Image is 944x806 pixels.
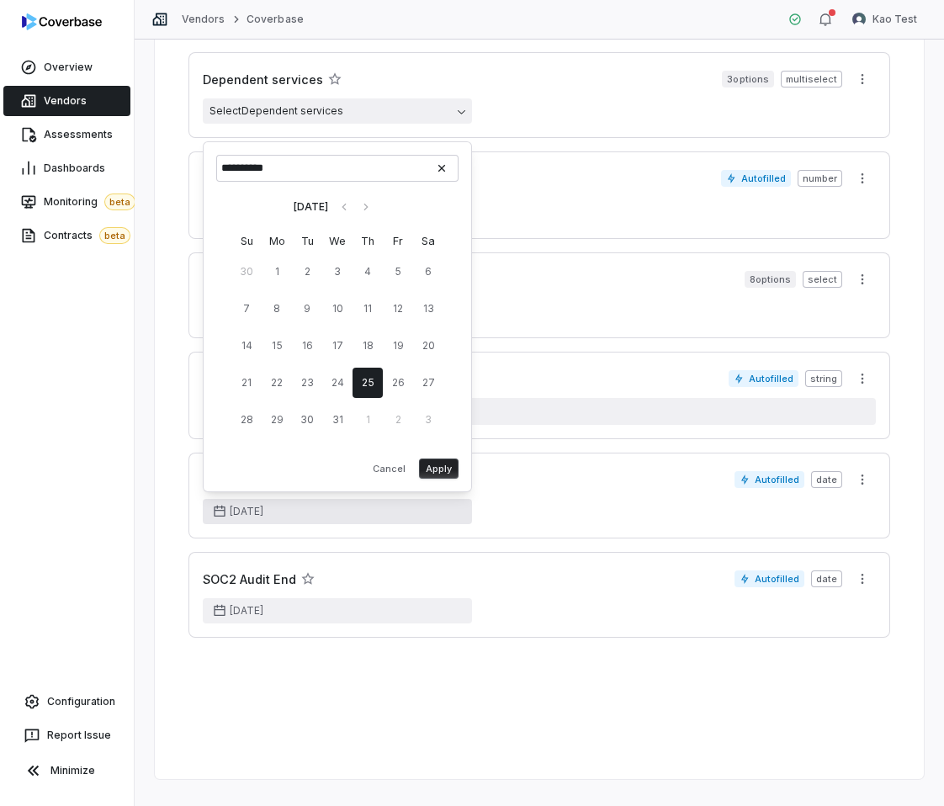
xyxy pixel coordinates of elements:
button: 20 [413,331,443,361]
a: Dashboards [3,153,130,183]
span: Report Issue [47,729,111,742]
h3: Dependent services [203,71,323,88]
button: More actions [849,166,876,191]
span: 8 options [745,271,796,288]
button: 3 [322,257,353,287]
span: Minimize [50,764,95,777]
span: date [811,471,842,488]
button: Minimize [7,754,127,787]
button: 11 [353,294,383,324]
button: 16 [292,331,322,361]
button: 30 [292,405,322,435]
a: Vendors [3,86,130,116]
a: Vendors [182,13,225,26]
a: Assessments [3,119,130,150]
button: [DATE] [203,499,472,524]
span: Select Dependent services [209,104,343,117]
button: 18 [353,331,383,361]
img: logo-D7KZi-bG.svg [22,13,102,30]
button: More actions [849,66,876,92]
button: 19 [383,331,413,361]
div: [DATE] [294,200,328,214]
button: 10 [322,294,353,324]
button: More actions [849,467,876,492]
button: 31 [322,405,353,435]
button: 14 [231,331,262,361]
button: 25 [353,368,383,398]
button: 2 [383,405,413,435]
button: 27 [413,368,443,398]
button: 1 [262,257,292,287]
button: Kao Test avatarKao Test [842,7,927,32]
h3: SOC2 Audit End [203,570,296,588]
th: Monday [262,232,292,250]
a: Overview [3,52,130,82]
button: [DATE] [203,598,472,623]
span: [DATE] [230,604,263,618]
button: 8 [262,294,292,324]
span: date [811,570,842,587]
button: 21 [231,368,262,398]
span: 3 options [722,71,773,87]
span: Autofilled [721,170,791,187]
span: Autofilled [735,570,804,587]
button: 17 [322,331,353,361]
th: Tuesday [292,232,322,250]
span: beta [104,194,135,210]
button: Cancel [366,459,412,479]
button: More actions [849,366,876,391]
button: Apply [419,459,459,479]
span: [DATE] [230,505,263,518]
span: string [805,370,842,387]
a: Contractsbeta [3,220,130,251]
button: 29 [262,405,292,435]
button: 23 [292,368,322,398]
span: beta [99,227,130,244]
button: 22 [262,368,292,398]
button: 1 [353,405,383,435]
th: Thursday [353,232,383,250]
a: Monitoringbeta [3,187,130,217]
span: Dashboards [44,162,105,175]
button: 6 [413,257,443,287]
button: 5 [383,257,413,287]
a: Configuration [7,687,127,717]
span: Autofilled [729,370,798,387]
button: 12 [383,294,413,324]
button: Go to next month [353,195,379,219]
img: Kao Test avatar [852,13,866,26]
button: 13 [413,294,443,324]
th: Friday [383,232,413,250]
span: Kao Test [872,13,917,26]
span: Contracts [44,227,130,244]
button: 30 [231,257,262,287]
button: 15 [262,331,292,361]
span: multiselect [781,71,842,87]
span: Vendors [44,94,87,108]
a: Coverbase [247,13,303,26]
button: 24 [322,368,353,398]
button: 3 [413,405,443,435]
button: 4 [353,257,383,287]
span: Overview [44,61,93,74]
button: Report Issue [7,720,127,750]
button: 9 [292,294,322,324]
span: Monitoring [44,194,135,210]
span: Configuration [47,695,115,708]
span: number [798,170,842,187]
th: Saturday [413,232,443,250]
span: Autofilled [735,471,804,488]
button: More actions [849,566,876,591]
th: Sunday [231,232,262,250]
th: Wednesday [322,232,353,250]
button: Go to previous month [331,195,357,219]
button: 26 [383,368,413,398]
button: 2 [292,257,322,287]
button: 28 [231,405,262,435]
button: 7 [231,294,262,324]
button: More actions [849,267,876,292]
span: Assessments [44,128,113,141]
span: select [803,271,842,288]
